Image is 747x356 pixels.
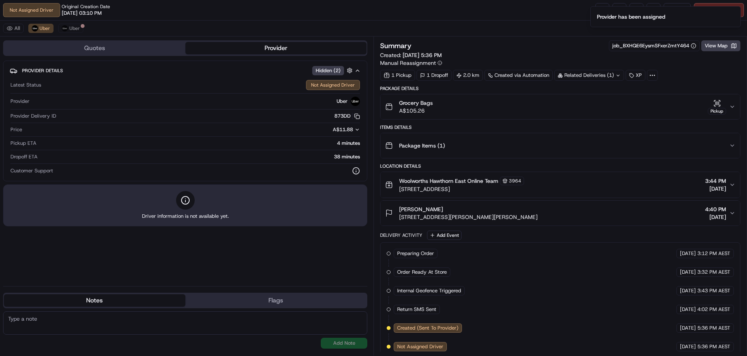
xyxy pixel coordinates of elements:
span: 3:12 PM AEST [697,250,730,257]
button: Hidden (2) [312,66,354,75]
button: Pickup [708,99,726,115]
div: Delivery Activity [380,232,422,238]
span: [DATE] [680,287,696,294]
div: Items Details [380,124,740,130]
button: Notes [4,294,185,307]
img: uber-new-logo.jpeg [62,25,68,31]
span: Not Assigned Driver [397,343,443,350]
span: Provider Delivery ID [10,113,56,120]
div: Package Details [380,85,740,92]
span: [STREET_ADDRESS][PERSON_NAME][PERSON_NAME] [399,213,538,221]
span: [DATE] [680,325,696,332]
span: Manual Reassignment [380,59,436,67]
button: Manual Reassignment [380,59,442,67]
span: Original Creation Date [62,3,110,10]
span: Dropoff ETA [10,153,38,160]
div: 1 Dropoff [417,70,451,81]
span: 5:36 PM AEST [697,325,730,332]
span: 3:32 PM AEST [697,269,730,276]
span: Package Items ( 1 ) [399,142,445,149]
span: Uber [69,25,80,31]
span: [DATE] 03:10 PM [62,10,102,17]
span: 3:43 PM AEST [697,287,730,294]
span: [DATE] [705,185,726,193]
div: 2.0 km [453,70,483,81]
div: Location Details [380,163,740,169]
img: uber-new-logo.jpeg [351,97,360,106]
button: View Map [701,40,740,51]
span: 4:02 PM AEST [697,306,730,313]
h3: Summary [380,42,412,49]
button: Quotes [4,42,185,54]
button: A$11.88 [292,126,360,133]
button: [PERSON_NAME][STREET_ADDRESS][PERSON_NAME][PERSON_NAME]4:40 PM[DATE] [380,201,740,226]
span: Uber [40,25,50,31]
span: Preparing Order [397,250,434,257]
span: Woolworths Hawthorn East Online Team [399,177,498,185]
span: Price [10,126,22,133]
span: Return SMS Sent [397,306,436,313]
button: Provider [185,42,367,54]
div: 4 minutes [40,140,360,147]
span: 5:36 PM AEST [697,343,730,350]
span: Latest Status [10,82,41,89]
span: [DATE] [680,343,696,350]
button: Grocery BagsA$105.26Pickup [380,94,740,119]
a: Created via Automation [484,70,553,81]
button: Uber [28,24,54,33]
div: Pickup [708,108,726,115]
span: Pickup ETA [10,140,36,147]
div: Provider has been assigned [597,13,665,21]
img: uber-new-logo.jpeg [32,25,38,31]
span: 3964 [509,178,521,184]
span: [DATE] [680,250,696,257]
span: Created: [380,51,442,59]
span: 3:44 PM [705,177,726,185]
div: 1 Pickup [380,70,415,81]
span: [PERSON_NAME] [399,205,443,213]
span: Hidden ( 2 ) [316,67,341,74]
span: Driver information is not available yet. [142,213,229,220]
span: Order Ready At Store [397,269,447,276]
span: Provider Details [22,68,63,74]
span: [STREET_ADDRESS] [399,185,524,193]
button: Flags [185,294,367,307]
span: Grocery Bags [399,99,433,107]
div: XP [626,70,645,81]
span: 4:40 PM [705,205,726,213]
button: Provider DetailsHidden (2) [10,64,361,77]
span: [DATE] [680,306,696,313]
button: Uber [58,24,83,33]
span: [DATE] [705,213,726,221]
span: Uber [337,98,348,105]
span: Internal Geofence Triggered [397,287,461,294]
button: Add Event [427,231,462,240]
button: Woolworths Hawthorn East Online Team3964[STREET_ADDRESS]3:44 PM[DATE] [380,172,740,198]
button: 873DD [334,113,360,120]
span: [DATE] 5:36 PM [403,52,442,59]
button: job_BXHQE6EysmSFxerZmtY464 [612,42,696,49]
span: Customer Support [10,167,53,174]
button: All [3,24,24,33]
span: A$105.26 [399,107,433,115]
span: A$11.88 [333,126,353,133]
div: Related Deliveries (1) [554,70,624,81]
span: Provider [10,98,29,105]
button: Package Items (1) [380,133,740,158]
span: [DATE] [680,269,696,276]
div: 38 minutes [41,153,360,160]
span: Created (Sent To Provider) [397,325,458,332]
